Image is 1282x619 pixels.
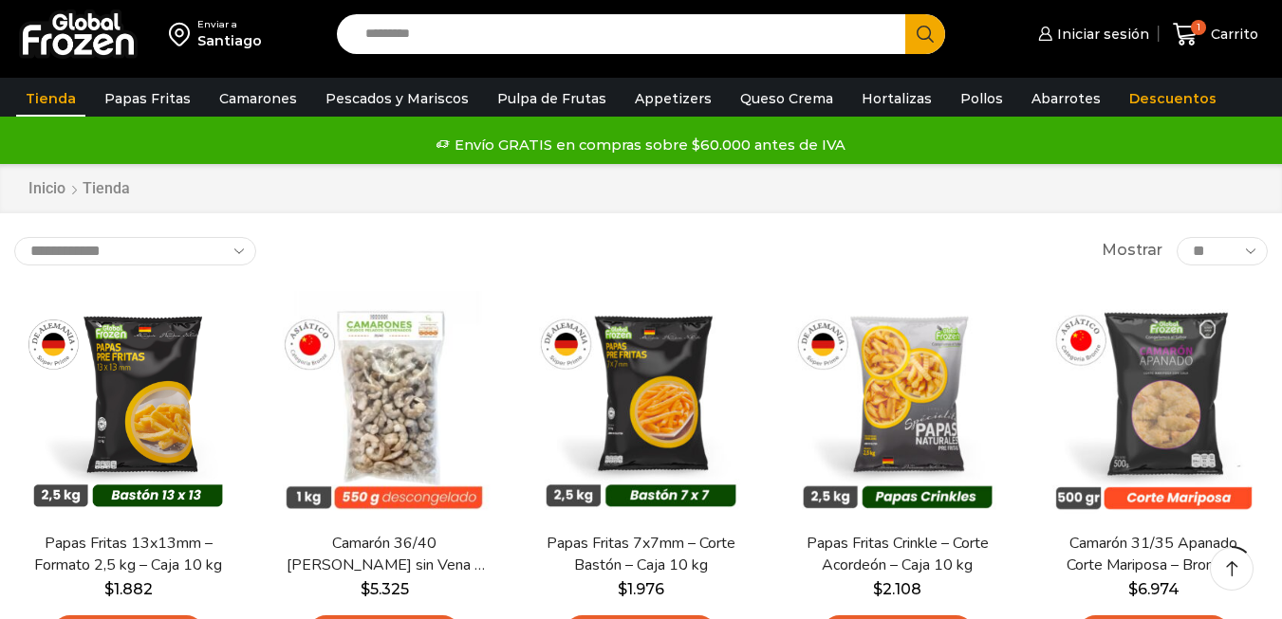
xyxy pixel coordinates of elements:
a: Tienda [16,81,85,117]
span: $ [361,580,370,598]
a: Pollos [951,81,1013,117]
a: Camarones [210,81,307,117]
a: Camarón 31/35 Apanado Corte Mariposa – Bronze – Caja 5 kg [1051,533,1256,576]
a: Descuentos [1120,81,1226,117]
span: Mostrar [1102,240,1162,262]
span: Iniciar sesión [1052,25,1149,44]
a: Camarón 36/40 [PERSON_NAME] sin Vena – Bronze – Caja 10 kg [282,533,487,576]
a: Abarrotes [1022,81,1110,117]
a: Papas Fritas [95,81,200,117]
a: Iniciar sesión [1033,15,1149,53]
div: Santiago [197,31,262,50]
a: Papas Fritas 13x13mm – Formato 2,5 kg – Caja 10 kg [26,533,231,576]
a: 1 Carrito [1168,12,1263,57]
a: Pulpa de Frutas [488,81,616,117]
span: $ [618,580,627,598]
span: $ [1128,580,1138,598]
a: Inicio [28,178,66,200]
bdi: 2.108 [873,580,921,598]
bdi: 5.325 [361,580,409,598]
nav: Breadcrumb [28,178,130,200]
bdi: 1.882 [104,580,153,598]
a: Pescados y Mariscos [316,81,478,117]
bdi: 1.976 [618,580,664,598]
span: $ [104,580,114,598]
a: Queso Crema [731,81,843,117]
a: Hortalizas [852,81,941,117]
bdi: 6.974 [1128,580,1180,598]
a: Papas Fritas Crinkle – Corte Acordeón – Caja 10 kg [795,533,1000,576]
a: Papas Fritas 7x7mm – Corte Bastón – Caja 10 kg [538,533,743,576]
span: Carrito [1206,25,1258,44]
img: address-field-icon.svg [169,18,197,50]
span: $ [873,580,883,598]
a: Appetizers [625,81,721,117]
span: 1 [1191,20,1206,35]
select: Pedido de la tienda [14,237,256,265]
div: Enviar a [197,18,262,31]
h1: Tienda [83,179,130,197]
button: Search button [905,14,945,54]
